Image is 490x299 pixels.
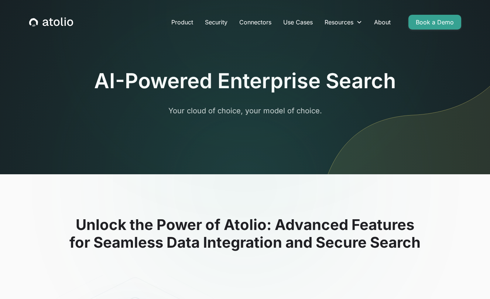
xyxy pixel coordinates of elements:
[317,3,490,174] img: line
[29,17,73,27] a: home
[325,18,353,27] div: Resources
[277,15,319,30] a: Use Cases
[165,15,199,30] a: Product
[103,105,387,116] p: Your cloud of choice, your model of choice.
[368,15,397,30] a: About
[408,15,461,30] a: Book a Demo
[453,264,490,299] iframe: Chat Widget
[199,15,233,30] a: Security
[24,216,465,251] h2: Unlock the Power of Atolio: Advanced Features for Seamless Data Integration and Secure Search
[94,69,396,93] h1: AI-Powered Enterprise Search
[233,15,277,30] a: Connectors
[319,15,368,30] div: Resources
